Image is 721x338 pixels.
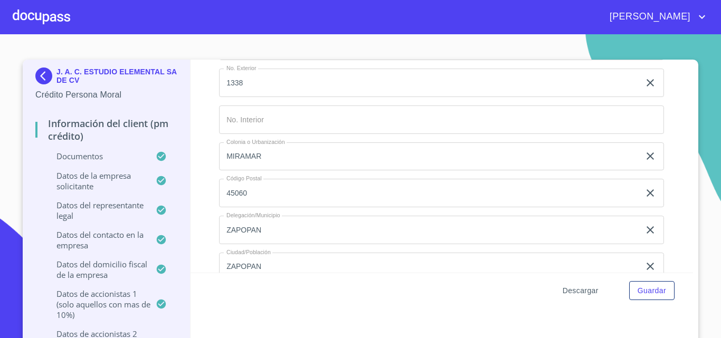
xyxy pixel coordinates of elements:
p: Información del Client (PM crédito) [35,117,177,142]
button: clear input [644,260,657,273]
button: clear input [644,224,657,236]
p: Datos del representante legal [35,200,156,221]
p: Crédito Persona Moral [35,89,177,101]
button: account of current user [602,8,708,25]
button: clear input [644,150,657,162]
p: J. A. C. ESTUDIO ELEMENTAL SA DE CV [56,67,177,84]
p: Datos de la empresa solicitante [35,170,156,191]
p: Datos de accionistas 1 (solo aquellos con mas de 10%) [35,288,156,320]
p: Datos del contacto en la empresa [35,229,156,250]
button: Guardar [629,281,675,301]
button: clear input [644,187,657,199]
div: J. A. C. ESTUDIO ELEMENTAL SA DE CV [35,67,177,89]
span: Guardar [638,284,666,297]
p: Datos del domicilio fiscal de la empresa [35,259,156,280]
img: Docupass spot blue [35,67,56,84]
span: [PERSON_NAME] [602,8,696,25]
span: Descargar [563,284,599,297]
button: clear input [644,76,657,89]
p: Documentos [35,151,156,161]
button: Descargar [558,281,603,301]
